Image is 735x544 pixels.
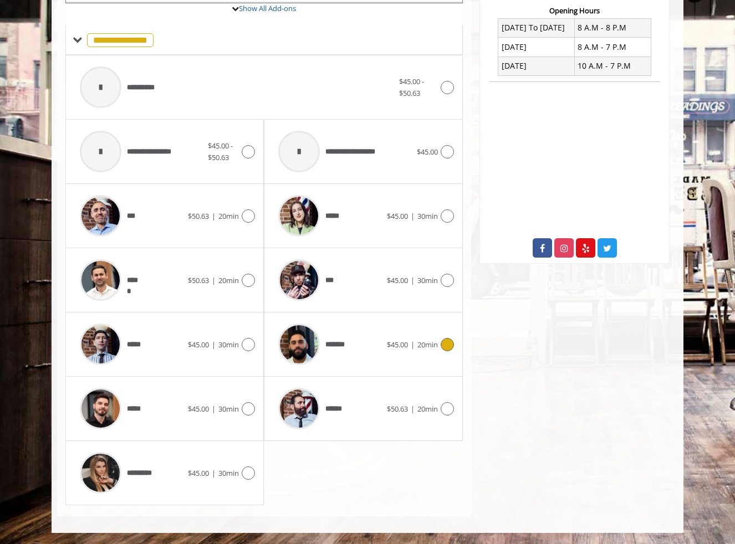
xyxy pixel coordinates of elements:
span: | [411,211,415,221]
span: $45.00 [188,404,209,414]
span: $45.00 [188,468,209,478]
span: 20min [417,340,438,350]
td: 8 A.M - 7 P.M [574,38,651,57]
span: 30min [218,468,239,478]
td: 10 A.M - 7 P.M [574,57,651,75]
span: | [212,340,216,350]
span: $45.00 [387,340,408,350]
span: 30min [218,340,239,350]
span: | [411,275,415,285]
span: 20min [218,275,239,285]
span: | [212,211,216,221]
span: | [212,404,216,414]
span: $50.63 [188,275,209,285]
span: $50.63 [188,211,209,221]
span: $45.00 - $50.63 [208,141,233,162]
h3: Opening Hours [489,7,660,14]
span: | [212,468,216,478]
span: $45.00 [417,147,438,157]
td: [DATE] [498,38,575,57]
span: $45.00 [387,211,408,221]
td: [DATE] To [DATE] [498,18,575,37]
a: Show All Add-ons [239,3,296,13]
td: [DATE] [498,57,575,75]
span: $45.00 - $50.63 [399,76,424,98]
span: 20min [417,404,438,414]
span: 30min [417,275,438,285]
span: 20min [218,211,239,221]
span: $45.00 [188,340,209,350]
span: $45.00 [387,275,408,285]
span: $50.63 [387,404,408,414]
span: 30min [417,211,438,221]
td: 8 A.M - 8 P.M [574,18,651,37]
span: | [212,275,216,285]
span: | [411,340,415,350]
span: 30min [218,404,239,414]
span: | [411,404,415,414]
